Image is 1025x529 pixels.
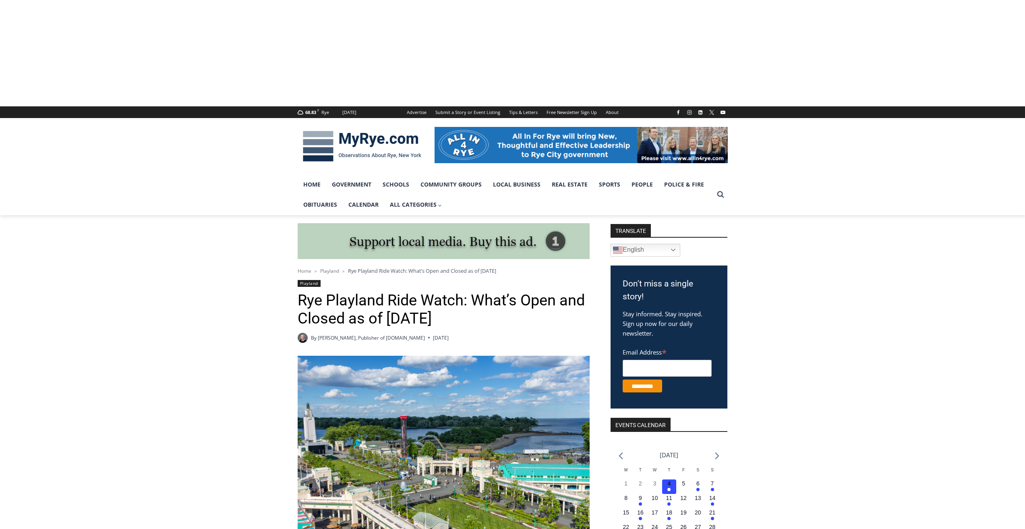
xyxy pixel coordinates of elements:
a: Author image [298,333,308,343]
li: [DATE] [660,450,678,461]
span: S [696,468,699,472]
a: All Categories [384,195,448,215]
time: 17 [652,509,658,516]
em: Has events [639,502,642,506]
a: Real Estate [546,174,593,195]
button: 15 [619,508,633,523]
span: T [639,468,642,472]
nav: Breadcrumbs [298,267,590,275]
button: 11 Has events [662,494,677,508]
span: W [653,468,656,472]
em: Has events [639,517,642,520]
h2: Events Calendar [611,418,671,431]
em: Has events [667,517,671,520]
div: Thursday [662,467,677,479]
a: Local Business [487,174,546,195]
button: 13 [691,494,705,508]
button: 1 [619,479,633,494]
em: Has events [667,488,671,491]
a: [PERSON_NAME], Publisher of [DOMAIN_NAME] [318,334,425,341]
a: Sports [593,174,626,195]
a: Community Groups [415,174,487,195]
time: [DATE] [433,334,449,342]
div: Saturday [691,467,705,479]
div: Wednesday [648,467,662,479]
button: 3 [648,479,662,494]
a: Free Newsletter Sign Up [542,106,601,118]
time: 1 [624,480,627,487]
div: Monday [619,467,633,479]
em: Has events [711,502,714,506]
img: en [613,245,623,255]
time: 15 [623,509,629,516]
span: Rye Playland Ride Watch: What’s Open and Closed as of [DATE] [348,267,496,274]
img: support local media, buy this ad [298,223,590,259]
time: 4 [667,480,671,487]
time: 8 [624,495,627,501]
span: S [711,468,714,472]
a: X [707,108,716,117]
div: Tuesday [633,467,648,479]
button: 20 [691,508,705,523]
a: Obituaries [298,195,343,215]
img: MyRye.com [298,125,427,167]
nav: Primary Navigation [298,174,713,215]
a: Advertise [402,106,431,118]
span: M [624,468,627,472]
time: 9 [639,495,642,501]
a: Linkedin [696,108,705,117]
a: Home [298,268,311,274]
span: 68.83 [305,109,316,115]
span: T [668,468,670,472]
time: 6 [696,480,700,487]
strong: TRANSLATE [611,224,651,237]
div: Rye [321,109,329,116]
a: YouTube [718,108,728,117]
button: 18 Has events [662,508,677,523]
time: 16 [637,509,644,516]
button: 4 Has events [662,479,677,494]
em: Has events [667,502,671,506]
label: Email Address [623,344,712,359]
time: 11 [666,495,673,501]
button: 12 [676,494,691,508]
span: > [342,268,345,274]
em: Has events [696,488,700,491]
time: 3 [653,480,656,487]
a: Tips & Letters [505,106,542,118]
div: Friday [676,467,691,479]
h1: Rye Playland Ride Watch: What’s Open and Closed as of [DATE] [298,291,590,328]
time: 7 [711,480,714,487]
button: 10 [648,494,662,508]
button: 6 Has events [691,479,705,494]
a: Police & Fire [658,174,710,195]
time: 5 [682,480,685,487]
a: Playland [298,280,321,287]
button: 2 [633,479,648,494]
h3: Don't miss a single story! [623,278,715,303]
button: 9 Has events [633,494,648,508]
a: Instagram [685,108,694,117]
a: English [611,244,680,257]
a: Playland [320,268,339,274]
a: People [626,174,658,195]
a: About [601,106,623,118]
a: Schools [377,174,415,195]
img: All in for Rye [435,127,728,163]
em: Has events [711,517,714,520]
span: F [317,108,319,112]
span: > [315,268,317,274]
time: 12 [680,495,687,501]
nav: Secondary Navigation [402,106,623,118]
button: 5 [676,479,691,494]
time: 13 [695,495,701,501]
button: 7 Has events [705,479,720,494]
span: By [311,334,317,342]
time: 18 [666,509,673,516]
a: Home [298,174,326,195]
a: Next month [715,452,719,460]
